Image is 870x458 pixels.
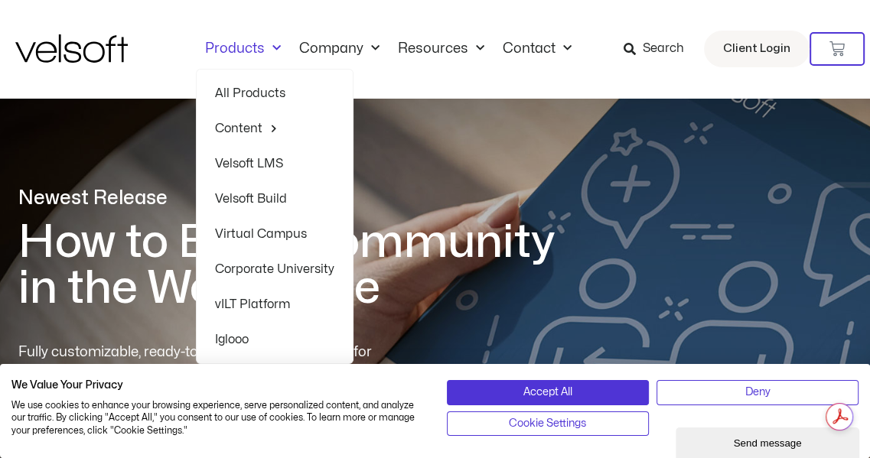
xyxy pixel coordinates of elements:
a: Velsoft LMS [215,146,334,181]
iframe: chat widget [676,424,862,458]
a: All Products [215,76,334,111]
a: ContentMenu Toggle [215,111,334,146]
button: Adjust cookie preferences [447,411,649,436]
p: Fully customizable, ready-to-deliver training content for training providers. [18,342,399,385]
button: Deny all cookies [657,380,859,404]
span: Deny [745,384,770,401]
button: Accept all cookies [447,380,649,404]
p: Newest Release [18,185,577,212]
span: Accept All [523,384,572,401]
a: Client Login [704,31,810,67]
nav: Menu [196,41,581,57]
a: Velsoft Build [215,181,334,216]
a: ContactMenu Toggle [494,41,581,57]
span: Search [643,39,684,59]
span: Client Login [723,39,790,59]
h2: We Value Your Privacy [11,378,424,392]
p: We use cookies to enhance your browsing experience, serve personalized content, and analyze our t... [11,399,424,437]
ul: ProductsMenu Toggle [196,69,354,364]
a: ProductsMenu Toggle [196,41,290,57]
h1: How to Build Community in the Workplace [18,219,577,311]
a: CompanyMenu Toggle [290,41,389,57]
a: Iglooo [215,322,334,357]
a: vILT Platform [215,287,334,322]
a: Corporate University [215,252,334,287]
a: ResourcesMenu Toggle [389,41,494,57]
a: Virtual Campus [215,216,334,252]
a: Search [624,36,695,62]
span: Cookie Settings [509,415,586,432]
img: Velsoft Training Materials [15,34,128,63]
